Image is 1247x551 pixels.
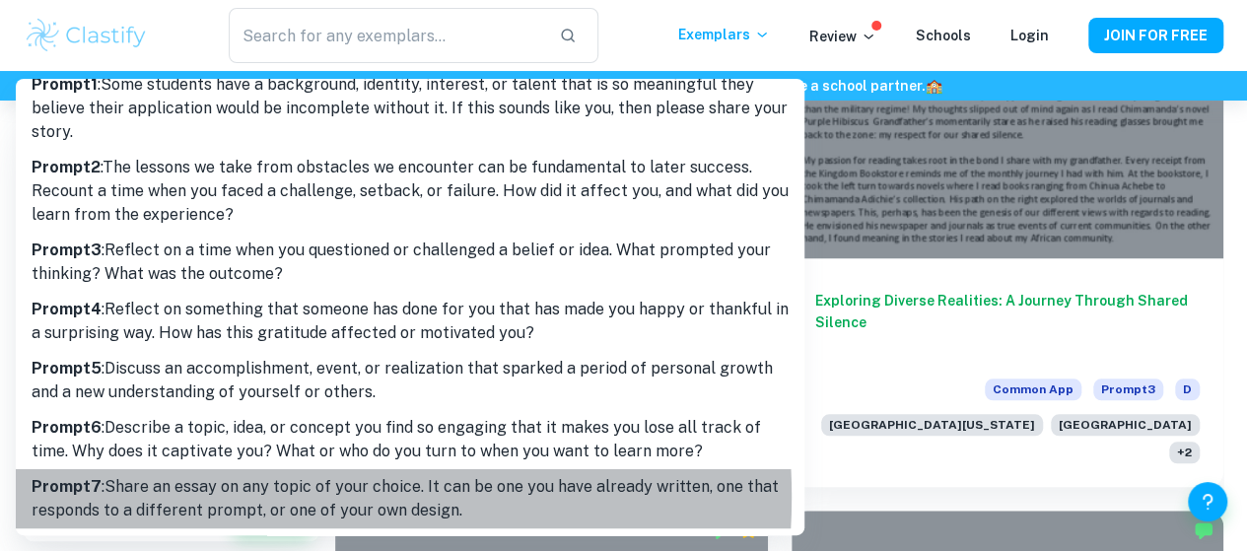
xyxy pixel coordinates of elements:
p: : Discuss an accomplishment, event, or realization that sparked a period of personal growth and a... [32,357,789,404]
p: : Share an essay on any topic of your choice. It can be one you have already written, one that re... [32,475,789,522]
b: Prompt 2 [32,158,101,176]
p: : Some students have a background, identity, interest, or talent that is so meaningful they belie... [32,73,789,144]
b: Prompt 6 [32,418,102,437]
b: Prompt 3 [32,241,102,259]
p: : Reflect on something that someone has done for you that has made you happy or thankful in a sur... [32,298,789,345]
b: Prompt 7 [32,477,102,496]
p: : Reflect on a time when you questioned or challenged a belief or idea. What prompted your thinki... [32,239,789,286]
b: Prompt 4 [32,300,102,318]
p: : Describe a topic, idea, or concept you find so engaging that it makes you lose all track of tim... [32,416,789,463]
b: Prompt 5 [32,359,102,378]
b: Prompt 1 [32,75,98,94]
p: : The lessons we take from obstacles we encounter can be fundamental to later success. Recount a ... [32,156,789,227]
